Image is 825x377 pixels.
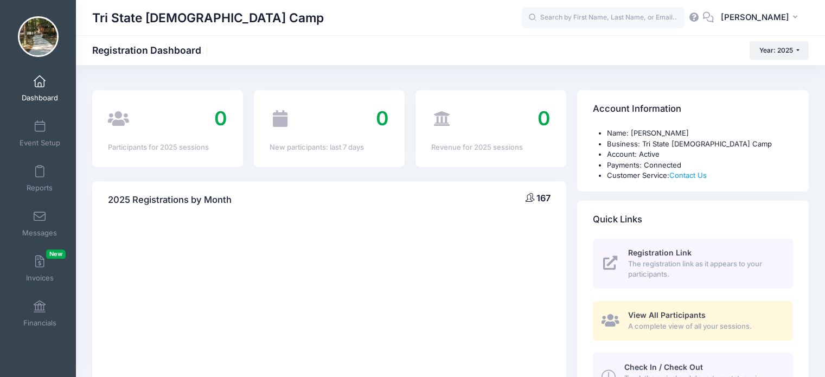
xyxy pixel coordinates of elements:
[628,259,781,280] span: The registration link as it appears to your participants.
[14,295,66,333] a: Financials
[522,7,685,29] input: Search by First Name, Last Name, or Email...
[759,46,793,54] span: Year: 2025
[607,128,793,139] li: Name: [PERSON_NAME]
[26,273,54,283] span: Invoices
[714,5,809,30] button: [PERSON_NAME]
[669,171,707,180] a: Contact Us
[721,11,789,23] span: [PERSON_NAME]
[376,106,389,130] span: 0
[92,5,324,30] h1: Tri State [DEMOGRAPHIC_DATA] Camp
[23,318,56,328] span: Financials
[27,183,53,193] span: Reports
[536,193,551,203] span: 167
[20,138,60,148] span: Event Setup
[628,321,781,332] span: A complete view of all your sessions.
[14,159,66,197] a: Reports
[607,149,793,160] li: Account: Active
[624,362,703,372] span: Check In / Check Out
[607,160,793,171] li: Payments: Connected
[92,44,210,56] h1: Registration Dashboard
[607,170,793,181] li: Customer Service:
[593,204,642,235] h4: Quick Links
[431,142,551,153] div: Revenue for 2025 sessions
[538,106,551,130] span: 0
[750,41,809,60] button: Year: 2025
[14,250,66,287] a: InvoicesNew
[628,310,706,320] span: View All Participants
[593,94,681,125] h4: Account Information
[22,228,57,238] span: Messages
[46,250,66,259] span: New
[607,139,793,150] li: Business: Tri State [DEMOGRAPHIC_DATA] Camp
[593,239,793,289] a: Registration Link The registration link as it appears to your participants.
[14,205,66,242] a: Messages
[593,301,793,341] a: View All Participants A complete view of all your sessions.
[22,93,58,103] span: Dashboard
[14,114,66,152] a: Event Setup
[628,248,692,257] span: Registration Link
[108,142,227,153] div: Participants for 2025 sessions
[14,69,66,107] a: Dashboard
[18,16,59,57] img: Tri State Christian Camp
[108,184,232,215] h4: 2025 Registrations by Month
[270,142,389,153] div: New participants: last 7 days
[214,106,227,130] span: 0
